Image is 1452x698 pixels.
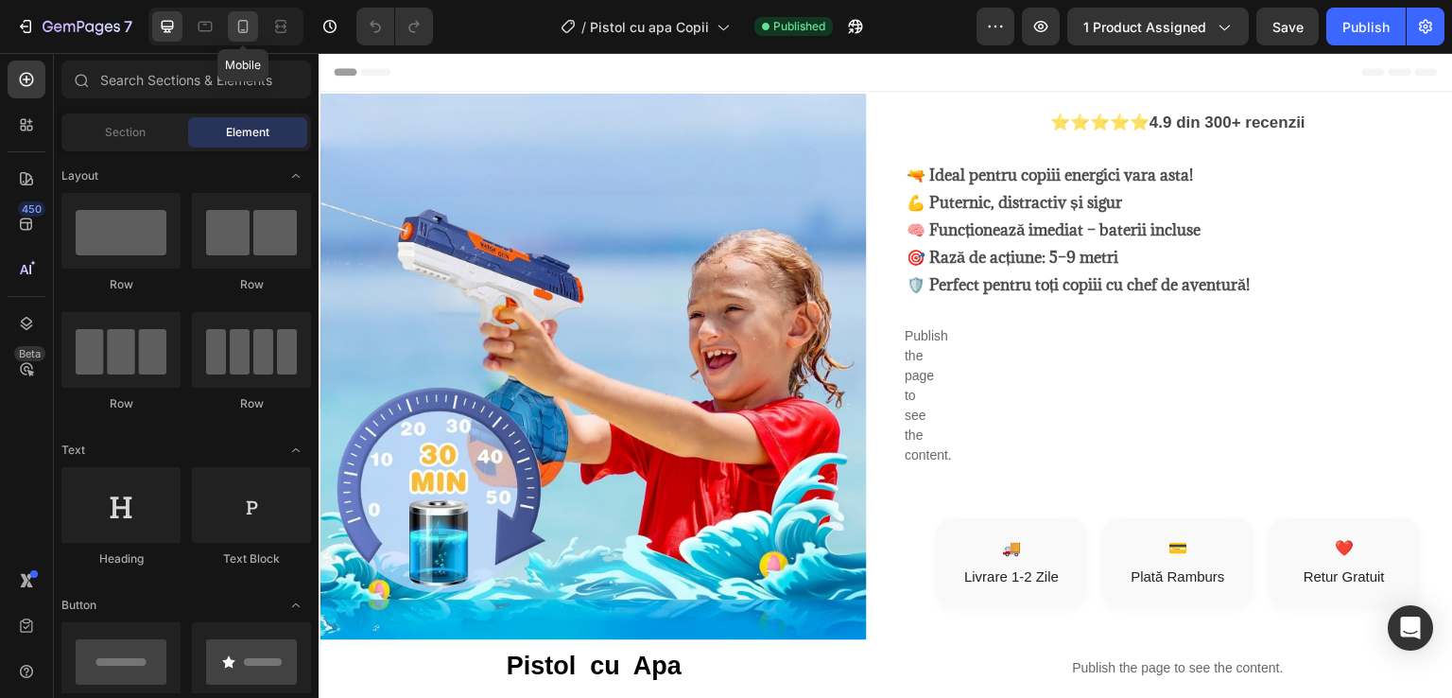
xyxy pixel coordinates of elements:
[773,18,825,35] span: Published
[281,161,311,191] span: Toggle open
[105,124,146,141] span: Section
[586,605,1132,625] p: Publish the page to see the content.
[61,61,311,98] input: Search Sections & Elements
[1256,8,1319,45] button: Save
[61,395,181,412] div: Row
[8,8,141,45] button: 7
[61,550,181,567] div: Heading
[1083,17,1206,37] span: 1 product assigned
[226,124,269,141] span: Element
[124,15,132,38] p: 7
[803,484,916,507] div: 💳
[732,61,831,79] strong: ⭐⭐⭐⭐⭐
[281,590,311,620] span: Toggle open
[192,276,311,293] div: Row
[588,112,874,132] strong: 🔫 Ideal pentru copiii energici vara asta!
[61,276,181,293] div: Row
[1342,17,1390,37] div: Publish
[969,515,1082,533] div: Retur Gratuit
[581,17,586,37] span: /
[803,515,916,533] div: Plată Ramburs
[588,194,800,215] strong: 🎯 Rază de acțiune: 5–9 metri
[61,597,96,614] span: Button
[319,53,1452,698] iframe: Design area
[18,201,45,217] div: 450
[1326,8,1406,45] button: Publish
[281,435,311,465] span: Toggle open
[588,139,804,160] strong: 💪 Puternic, distractiv și sigur
[636,515,750,533] div: Livrare 1-2 Zile
[356,8,433,45] div: Undo/Redo
[61,442,85,459] span: Text
[192,395,311,412] div: Row
[588,166,882,187] strong: 🧠 Funcționează imediat – baterii incluse
[61,167,98,184] span: Layout
[831,61,987,79] strong: 4.9 din 300+ recenzii
[1067,8,1249,45] button: 1 product assigned
[588,221,931,242] strong: 🛡️ Perfect pentru toți copiii cu chef de aventură!
[969,484,1082,507] div: ❤️
[192,550,311,567] div: Text Block
[636,484,750,507] div: 🚚
[590,17,709,37] span: Pistol cu apa Copii
[14,346,45,361] div: Beta
[1272,19,1304,35] span: Save
[1388,605,1433,651] div: Open Intercom Messenger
